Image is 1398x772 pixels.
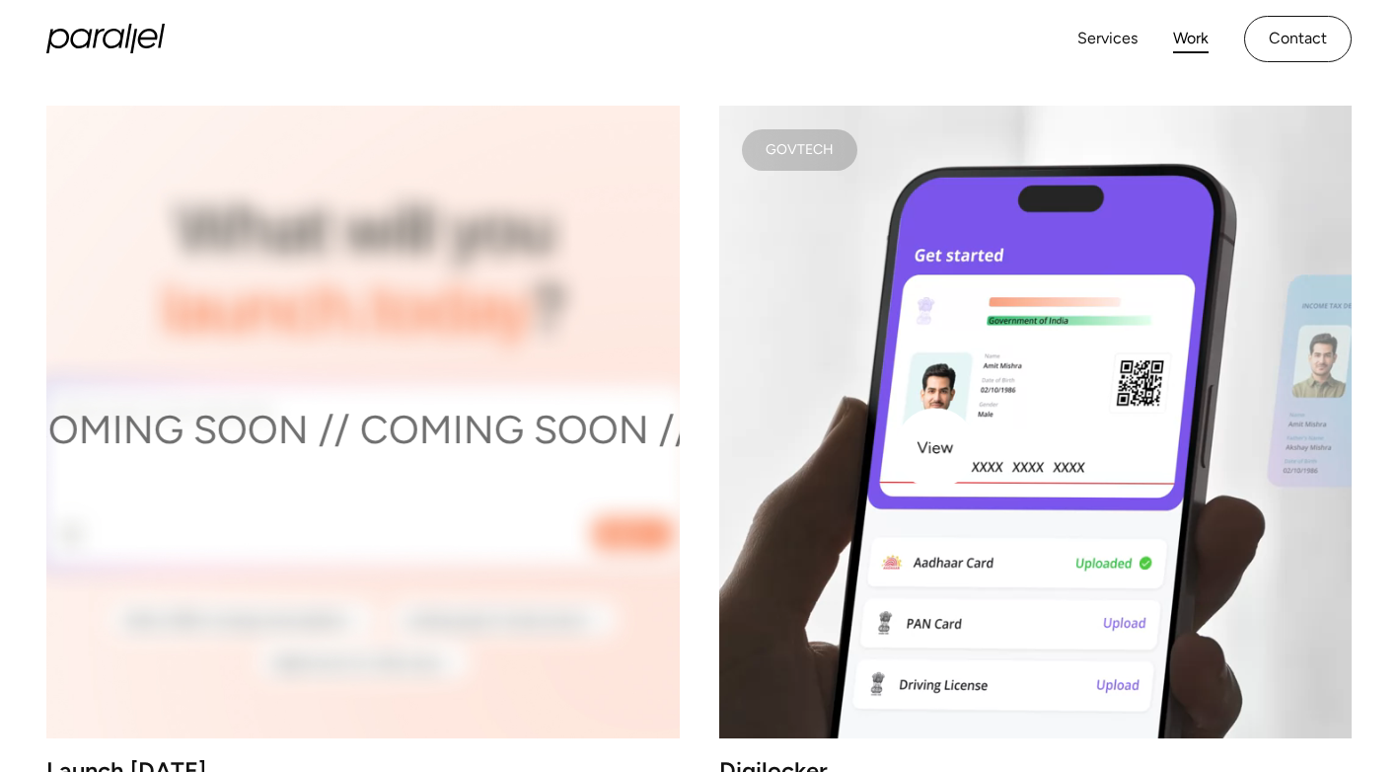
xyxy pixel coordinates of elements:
[1173,25,1209,53] a: Work
[766,145,834,155] div: Govtech
[1077,25,1138,53] a: Services
[1244,16,1352,62] a: Contact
